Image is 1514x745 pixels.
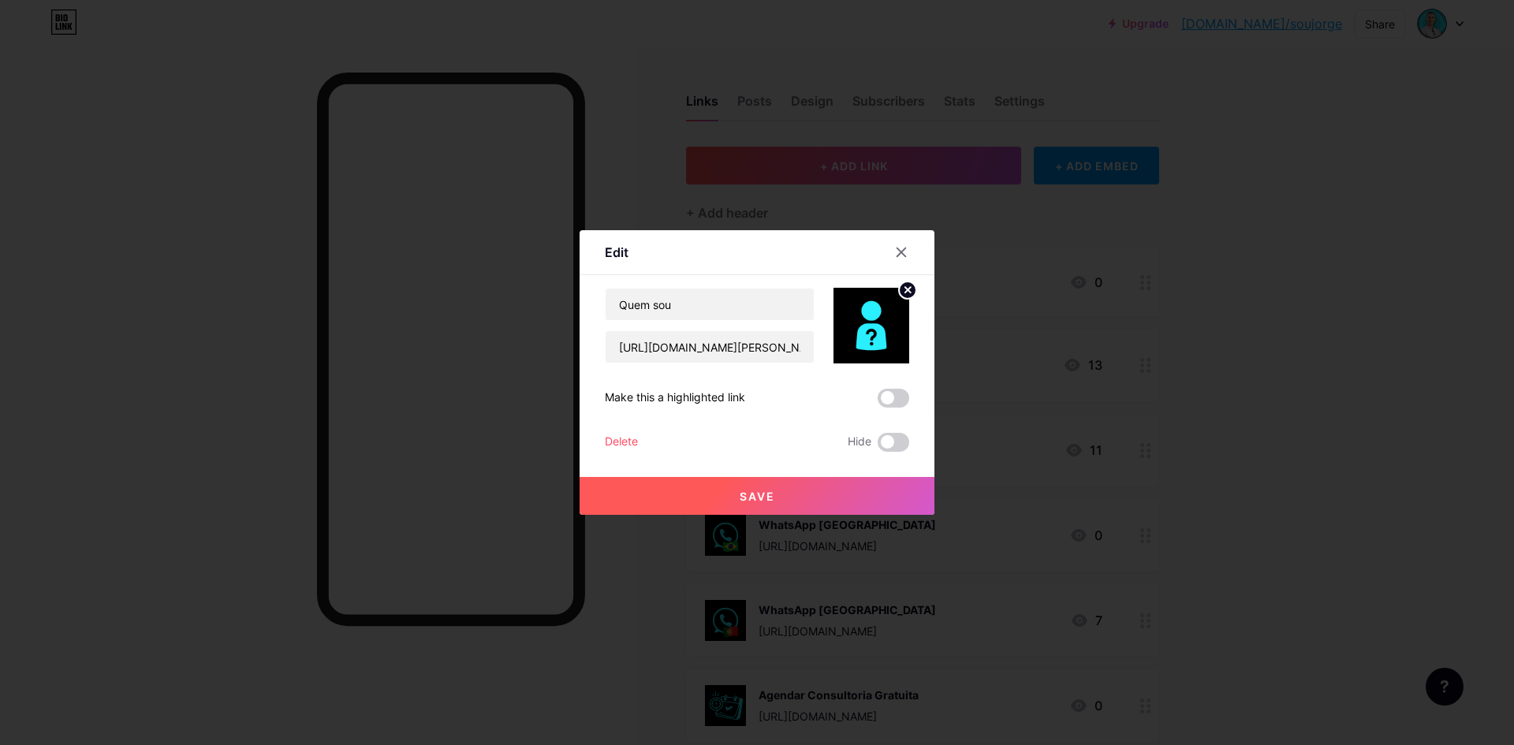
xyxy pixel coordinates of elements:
[605,243,628,262] div: Edit
[605,389,745,408] div: Make this a highlighted link
[740,490,775,503] span: Save
[848,433,871,452] span: Hide
[606,331,814,363] input: URL
[605,433,638,452] div: Delete
[606,289,814,320] input: Title
[580,477,934,515] button: Save
[833,288,909,363] img: link_thumbnail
